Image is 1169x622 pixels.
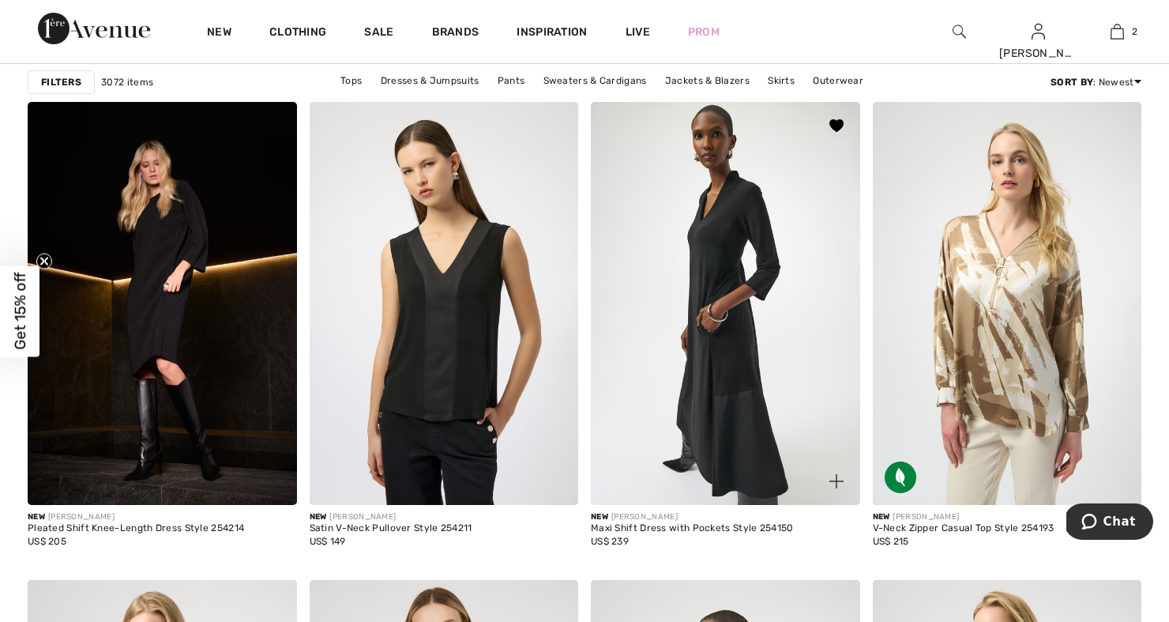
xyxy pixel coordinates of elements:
a: Skirts [760,70,803,90]
a: 2 [1078,22,1156,41]
span: New [591,512,608,522]
iframe: Opens a widget where you can chat to one of our agents [1066,503,1153,543]
img: V-Neck Zipper Casual Top Style 254193. Beige/Off White [873,102,1142,506]
div: [PERSON_NAME] [28,511,244,523]
span: 3072 items [101,74,153,89]
img: heart_black.svg [829,119,844,132]
a: Brands [432,25,479,42]
span: New [28,512,45,522]
img: Satin V-Neck Pullover Style 254211. Black [310,102,579,506]
span: US$ 215 [873,536,909,547]
a: Jackets & Blazers [657,70,757,90]
img: plus_v2.svg [829,474,844,488]
div: [PERSON_NAME] [999,45,1077,62]
a: Tops [333,70,370,90]
span: 2 [1132,25,1137,39]
div: : Newest [1051,74,1141,89]
span: US$ 205 [28,536,66,547]
strong: Sort By [1051,76,1093,87]
a: Maxi Shift Dress with Pockets Style 254150. Black [591,102,860,506]
a: Live [626,24,650,40]
button: Close teaser [36,253,52,269]
strong: Filters [41,74,81,89]
a: Prom [688,24,720,40]
img: Pleated Shift Knee-Length Dress Style 254214. Black [28,102,297,506]
a: Sweaters & Cardigans [536,70,655,90]
span: Get 15% off [11,273,29,350]
a: Pants [490,70,533,90]
a: Outerwear [805,70,871,90]
div: Maxi Shift Dress with Pockets Style 254150 [591,523,794,534]
a: Sign In [1032,24,1045,39]
span: US$ 149 [310,536,346,547]
img: 1ère Avenue [38,13,150,44]
a: Dresses & Jumpsuits [373,70,487,90]
div: [PERSON_NAME] [873,511,1054,523]
img: Sustainable Fabric [885,462,916,493]
div: [PERSON_NAME] [310,511,472,523]
img: My Info [1032,22,1045,41]
a: Sale [364,25,393,42]
span: US$ 239 [591,536,629,547]
span: New [873,512,890,522]
div: V-Neck Zipper Casual Top Style 254193 [873,523,1054,534]
img: My Bag [1111,22,1124,41]
div: [PERSON_NAME] [591,511,794,523]
span: Inspiration [517,25,587,42]
img: search the website [953,22,966,41]
div: Pleated Shift Knee-Length Dress Style 254214 [28,523,244,534]
a: New [207,25,231,42]
a: Clothing [269,25,326,42]
span: New [310,512,327,522]
div: Satin V-Neck Pullover Style 254211 [310,523,472,534]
